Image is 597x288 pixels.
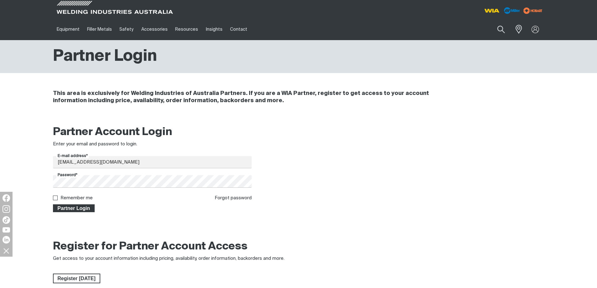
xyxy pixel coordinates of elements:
a: Accessories [138,18,171,40]
a: Safety [116,18,137,40]
h2: Register for Partner Account Access [53,240,248,254]
a: Register Today [53,274,100,284]
button: Partner Login [53,204,95,212]
span: Get access to your account information including pricing, availability, order information, backor... [53,256,285,261]
span: Register [DATE] [54,274,100,284]
img: hide socials [1,245,12,256]
input: Product name or item number... [482,22,511,37]
img: miller [521,6,544,15]
a: Resources [171,18,202,40]
img: Instagram [3,205,10,213]
a: Filler Metals [83,18,116,40]
a: Insights [202,18,226,40]
img: Facebook [3,194,10,202]
button: Search products [490,22,512,37]
nav: Main [53,18,422,40]
label: Remember me [60,196,93,200]
img: TikTok [3,216,10,224]
h2: Partner Account Login [53,125,252,139]
img: LinkedIn [3,236,10,243]
div: Enter your email and password to login. [53,141,252,148]
h1: Partner Login [53,46,157,67]
a: Forgot password [215,196,252,200]
span: Partner Login [54,204,94,212]
h4: This area is exclusively for Welding Industries of Australia Partners. If you are a WIA Partner, ... [53,90,461,104]
a: Contact [226,18,251,40]
a: Equipment [53,18,83,40]
img: YouTube [3,227,10,233]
